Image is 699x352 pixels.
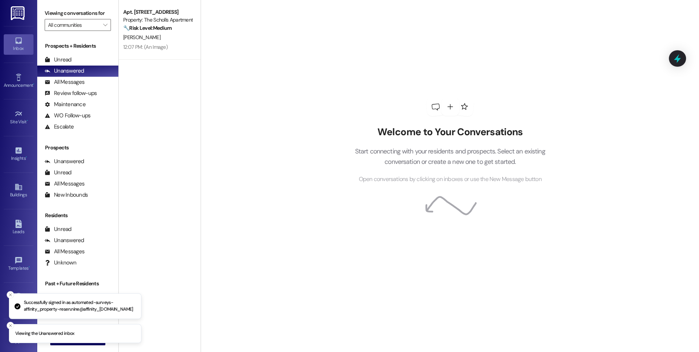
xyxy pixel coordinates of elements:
p: Start connecting with your residents and prospects. Select an existing conversation or create a n... [344,146,556,167]
a: Leads [4,218,33,238]
label: Viewing conversations for [45,7,111,19]
div: Unknown [45,259,76,267]
div: All Messages [45,180,84,188]
div: Unanswered [45,158,84,165]
a: Support [4,327,33,347]
div: Review follow-ups [45,89,97,97]
span: • [29,264,30,270]
div: Escalate [45,123,74,131]
div: Past + Future Residents [37,280,118,288]
div: Unread [45,56,71,64]
span: Open conversations by clicking on inboxes or use the New Message button [359,175,542,184]
div: All Messages [45,248,84,256]
div: Unread [45,169,71,177]
div: Prospects [37,144,118,152]
input: All communities [48,19,99,31]
div: 12:07 PM: (An Image) [123,44,167,50]
div: Prospects + Residents [37,42,118,50]
strong: 🔧 Risk Level: Medium [123,25,172,31]
p: Viewing the Unanswered inbox [15,330,74,337]
i:  [103,22,107,28]
div: Unanswered [45,67,84,75]
div: Property: The Scholls Apartments [123,16,192,24]
span: • [27,118,28,123]
div: New Inbounds [45,191,88,199]
span: • [26,155,27,160]
div: Apt. [STREET_ADDRESS] [123,8,192,16]
a: Site Visit • [4,108,33,128]
div: Unread [45,225,71,233]
a: Buildings [4,181,33,201]
div: Maintenance [45,101,86,108]
span: [PERSON_NAME] [123,34,160,41]
h2: Welcome to Your Conversations [344,126,556,138]
button: Close toast [7,322,14,329]
a: Templates • [4,254,33,274]
div: WO Follow-ups [45,112,90,120]
a: Account [4,291,33,311]
a: Insights • [4,144,33,164]
p: Successfully signed in as automated-surveys-affinity_property-resen.nine@affinity_[DOMAIN_NAME] [24,299,135,313]
span: • [33,82,34,87]
img: ResiDesk Logo [11,6,26,20]
div: Unanswered [45,237,84,244]
button: Close toast [7,291,14,298]
div: All Messages [45,78,84,86]
div: Residents [37,212,118,219]
a: Inbox [4,34,33,54]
